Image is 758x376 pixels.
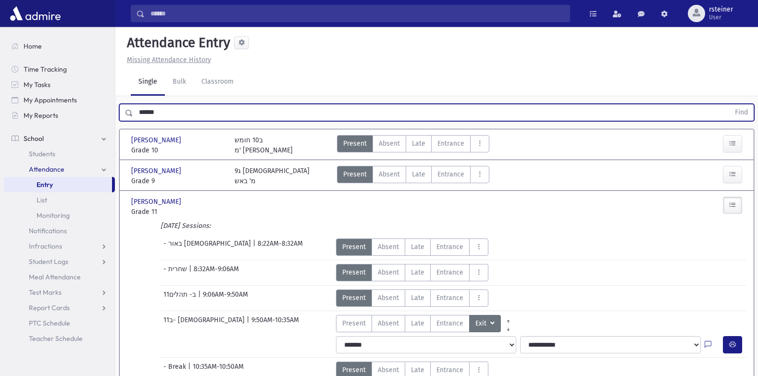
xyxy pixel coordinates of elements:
[131,69,165,96] a: Single
[709,13,733,21] span: User
[8,4,63,23] img: AdmirePro
[4,331,115,346] a: Teacher Schedule
[411,318,424,328] span: Late
[4,162,115,177] a: Attendance
[412,138,425,149] span: Late
[131,145,225,155] span: Grade 10
[37,180,53,189] span: Entry
[29,226,67,235] span: Notifications
[198,289,203,307] span: |
[412,169,425,179] span: Late
[24,111,58,120] span: My Reports
[436,267,463,277] span: Entrance
[343,138,367,149] span: Present
[378,365,399,375] span: Absent
[4,77,115,92] a: My Tasks
[4,62,115,77] a: Time Tracking
[411,293,424,303] span: Late
[163,264,189,281] span: - שחרית
[343,169,367,179] span: Present
[189,264,194,281] span: |
[437,169,464,179] span: Entrance
[378,293,399,303] span: Absent
[436,293,463,303] span: Entrance
[163,289,198,307] span: 11ב- תהלים
[342,365,366,375] span: Present
[378,242,399,252] span: Absent
[4,238,115,254] a: Infractions
[163,315,247,332] span: 11ב- [DEMOGRAPHIC_DATA]
[469,315,501,332] button: Exit
[4,192,115,208] a: List
[4,315,115,331] a: PTC Schedule
[436,242,463,252] span: Entrance
[29,334,83,343] span: Teacher Schedule
[165,69,194,96] a: Bulk
[4,177,112,192] a: Entry
[411,267,424,277] span: Late
[4,92,115,108] a: My Appointments
[4,285,115,300] a: Test Marks
[336,315,516,332] div: AttTypes
[411,242,424,252] span: Late
[729,104,754,121] button: Find
[378,318,399,328] span: Absent
[37,196,47,204] span: List
[336,289,488,307] div: AttTypes
[131,197,183,207] span: [PERSON_NAME]
[131,166,183,176] span: [PERSON_NAME]
[29,150,55,158] span: Students
[24,80,50,89] span: My Tasks
[29,257,68,266] span: Student Logs
[4,300,115,315] a: Report Cards
[436,318,463,328] span: Entrance
[4,223,115,238] a: Notifications
[4,108,115,123] a: My Reports
[24,65,67,74] span: Time Tracking
[131,135,183,145] span: [PERSON_NAME]
[131,207,225,217] span: Grade 11
[251,315,299,332] span: 9:50AM-10:35AM
[123,56,211,64] a: Missing Attendance History
[4,38,115,54] a: Home
[29,288,62,297] span: Test Marks
[4,269,115,285] a: Meal Attendance
[131,176,225,186] span: Grade 9
[342,267,366,277] span: Present
[336,264,488,281] div: AttTypes
[247,315,251,332] span: |
[203,289,248,307] span: 9:06AM-9:50AM
[123,35,230,51] h5: Attendance Entry
[379,169,400,179] span: Absent
[258,238,303,256] span: 8:22AM-8:32AM
[194,264,239,281] span: 8:32AM-9:06AM
[145,5,570,22] input: Search
[342,293,366,303] span: Present
[378,267,399,277] span: Absent
[336,238,488,256] div: AttTypes
[475,318,488,329] span: Exit
[437,138,464,149] span: Entrance
[4,254,115,269] a: Student Logs
[29,273,81,281] span: Meal Attendance
[24,134,44,143] span: School
[24,42,42,50] span: Home
[163,238,253,256] span: - באור [DEMOGRAPHIC_DATA]
[29,242,62,251] span: Infractions
[4,208,115,223] a: Monitoring
[4,131,115,146] a: School
[161,222,211,230] i: [DATE] Sessions:
[127,56,211,64] u: Missing Attendance History
[4,146,115,162] a: Students
[24,96,77,104] span: My Appointments
[253,238,258,256] span: |
[29,303,70,312] span: Report Cards
[337,135,489,155] div: AttTypes
[29,319,70,327] span: PTC Schedule
[37,211,70,220] span: Monitoring
[379,138,400,149] span: Absent
[709,6,733,13] span: rsteiner
[342,242,366,252] span: Present
[194,69,241,96] a: Classroom
[337,166,489,186] div: AttTypes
